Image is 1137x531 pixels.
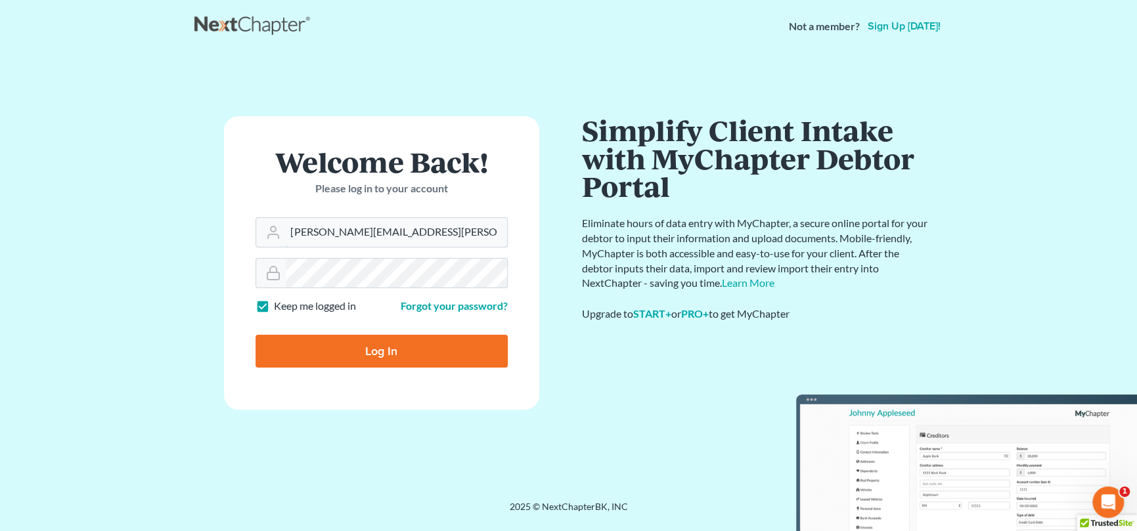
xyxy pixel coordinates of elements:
[256,335,508,368] input: Log In
[681,307,709,320] a: PRO+
[865,21,943,32] a: Sign up [DATE]!
[1119,486,1130,497] span: 1
[582,216,930,291] p: Eliminate hours of data entry with MyChapter, a secure online portal for your debtor to input the...
[401,299,508,312] a: Forgot your password?
[274,299,356,314] label: Keep me logged in
[256,181,508,196] p: Please log in to your account
[633,307,671,320] a: START+
[1092,486,1124,518] iframe: Intercom live chat
[789,19,860,34] strong: Not a member?
[256,148,508,176] h1: Welcome Back!
[722,276,774,289] a: Learn More
[194,500,943,524] div: 2025 © NextChapterBK, INC
[582,116,930,200] h1: Simplify Client Intake with MyChapter Debtor Portal
[582,307,930,322] div: Upgrade to or to get MyChapter
[286,218,507,247] input: Email Address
